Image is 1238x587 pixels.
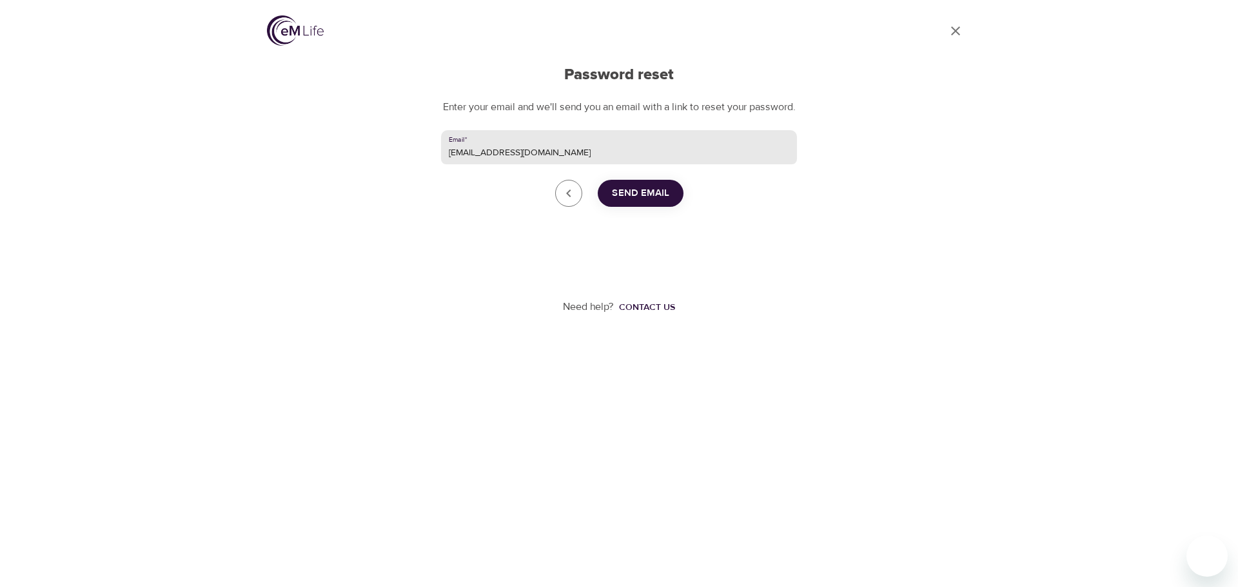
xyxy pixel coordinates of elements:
[598,180,683,207] button: Send Email
[563,300,614,314] p: Need help?
[555,180,582,207] a: close
[441,66,797,84] h2: Password reset
[1186,535,1228,577] iframe: Button to launch messaging window
[441,100,797,115] p: Enter your email and we'll send you an email with a link to reset your password.
[619,301,675,314] div: Contact us
[940,15,971,46] a: close
[612,185,669,202] span: Send Email
[614,301,675,314] a: Contact us
[267,15,324,46] img: logo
